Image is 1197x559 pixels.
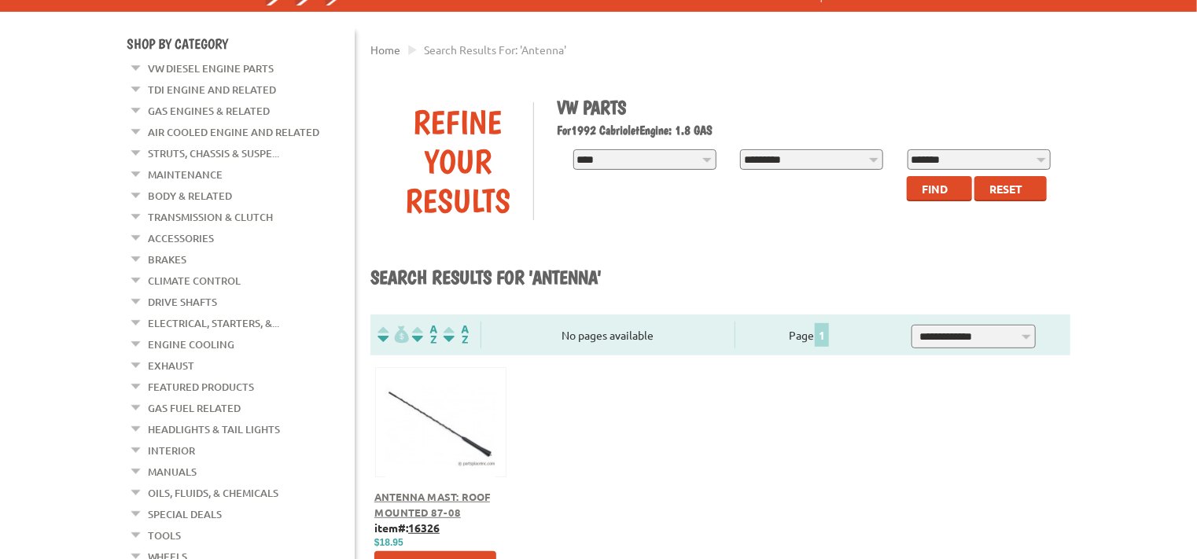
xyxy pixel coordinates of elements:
a: Tools [148,525,181,546]
span: For [558,123,572,138]
a: Brakes [148,249,186,270]
a: Body & Related [148,186,232,206]
div: Refine Your Results [382,102,533,220]
span: $18.95 [374,537,403,548]
a: Electrical, Starters, &... [148,313,279,333]
span: Reset [989,182,1022,196]
img: Sort by Sales Rank [440,325,472,344]
a: Oils, Fluids, & Chemicals [148,483,278,503]
a: Special Deals [148,504,222,524]
span: Engine: 1.8 GAS [640,123,713,138]
a: Drive Shafts [148,292,217,312]
a: Accessories [148,228,214,248]
a: Featured Products [148,377,254,397]
b: item#: [374,520,440,535]
a: Air Cooled Engine and Related [148,122,319,142]
h1: Search results for 'antenna' [370,266,1070,291]
u: 16326 [408,520,440,535]
img: filterpricelow.svg [378,325,409,344]
img: Sort by Headline [409,325,440,344]
a: VW Diesel Engine Parts [148,58,274,79]
a: Climate Control [148,270,241,291]
a: Struts, Chassis & Suspe... [148,143,279,164]
h4: Shop By Category [127,35,355,52]
a: Antenna Mast: Roof Mounted 87-08 [374,490,490,519]
h2: 1992 Cabriolet [558,123,1059,138]
div: Page [735,322,884,348]
a: Maintenance [148,164,223,185]
a: Gas Fuel Related [148,398,241,418]
a: Transmission & Clutch [148,207,273,227]
a: Interior [148,440,195,461]
div: No pages available [481,327,735,344]
span: 1 [815,323,829,347]
span: Find [922,182,948,196]
h1: VW Parts [558,96,1059,119]
button: Find [907,176,972,201]
a: Headlights & Tail Lights [148,419,280,439]
a: Manuals [148,462,197,482]
button: Reset [974,176,1047,201]
a: Home [370,42,400,57]
a: Engine Cooling [148,334,234,355]
a: Exhaust [148,355,194,376]
span: Search results for: 'antenna' [424,42,566,57]
a: TDI Engine and Related [148,79,276,100]
a: Gas Engines & Related [148,101,270,121]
